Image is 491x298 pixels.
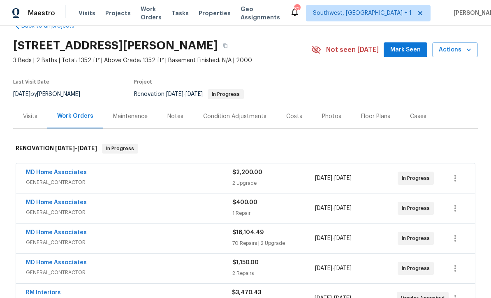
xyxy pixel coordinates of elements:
span: GENERAL_CONTRACTOR [26,178,232,186]
div: 70 Repairs | 2 Upgrade [232,239,315,247]
span: In Progress [402,264,433,272]
span: [DATE] [55,145,75,151]
span: - [315,174,352,182]
div: 2 Upgrade [232,179,315,187]
span: [DATE] [334,205,352,211]
div: 32 [294,5,300,13]
span: GENERAL_CONTRACTOR [26,268,232,277]
span: GENERAL_CONTRACTOR [26,238,232,247]
div: RENOVATION [DATE]-[DATE]In Progress [13,135,478,162]
span: Work Orders [141,5,162,21]
span: Mark Seen [390,45,421,55]
h2: [STREET_ADDRESS][PERSON_NAME] [13,42,218,50]
button: Actions [432,42,478,58]
span: $16,104.49 [232,230,264,235]
span: In Progress [402,204,433,212]
span: [DATE] [77,145,97,151]
div: by [PERSON_NAME] [13,89,90,99]
div: Notes [167,112,183,121]
div: Visits [23,112,37,121]
a: Back to all projects [13,22,92,30]
div: Costs [286,112,302,121]
div: Work Orders [57,112,93,120]
span: Renovation [134,91,244,97]
span: Maestro [28,9,55,17]
span: - [166,91,203,97]
div: Maintenance [113,112,148,121]
div: 1 Repair [232,209,315,217]
span: [DATE] [315,205,332,211]
span: $3,470.43 [232,290,261,296]
span: [DATE] [334,265,352,271]
span: Actions [439,45,471,55]
span: $400.00 [232,200,257,205]
span: [DATE] [315,265,332,271]
h6: RENOVATION [16,144,97,154]
span: GENERAL_CONTRACTOR [26,208,232,217]
span: In Progress [208,92,243,97]
span: [DATE] [315,175,332,181]
button: Copy Address [218,38,233,53]
span: [DATE] [185,91,203,97]
div: Cases [410,112,426,121]
a: MD Home Associates [26,200,87,205]
span: Southwest, [GEOGRAPHIC_DATA] + 1 [313,9,412,17]
div: Condition Adjustments [203,112,266,121]
span: - [315,234,352,242]
a: MD Home Associates [26,260,87,265]
span: Tasks [171,10,189,16]
span: In Progress [402,234,433,242]
div: Floor Plans [361,112,390,121]
div: 2 Repairs [232,269,315,277]
a: MD Home Associates [26,230,87,235]
span: [DATE] [334,235,352,241]
div: Photos [322,112,341,121]
span: $2,200.00 [232,170,262,175]
span: Projects [105,9,131,17]
span: 3 Beds | 2 Baths | Total: 1352 ft² | Above Grade: 1352 ft² | Basement Finished: N/A | 2000 [13,56,311,65]
span: Geo Assignments [241,5,280,21]
span: [DATE] [13,91,30,97]
button: Mark Seen [384,42,427,58]
span: $1,150.00 [232,260,259,265]
span: - [315,204,352,212]
span: In Progress [103,144,137,153]
a: MD Home Associates [26,170,87,175]
span: Last Visit Date [13,79,49,84]
span: [DATE] [315,235,332,241]
span: Not seen [DATE] [326,46,379,54]
a: RM Interiors [26,290,61,296]
span: Visits [79,9,95,17]
span: In Progress [402,174,433,182]
span: Properties [199,9,231,17]
span: [DATE] [334,175,352,181]
span: - [55,145,97,151]
span: [DATE] [166,91,183,97]
span: Project [134,79,152,84]
span: - [315,264,352,272]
